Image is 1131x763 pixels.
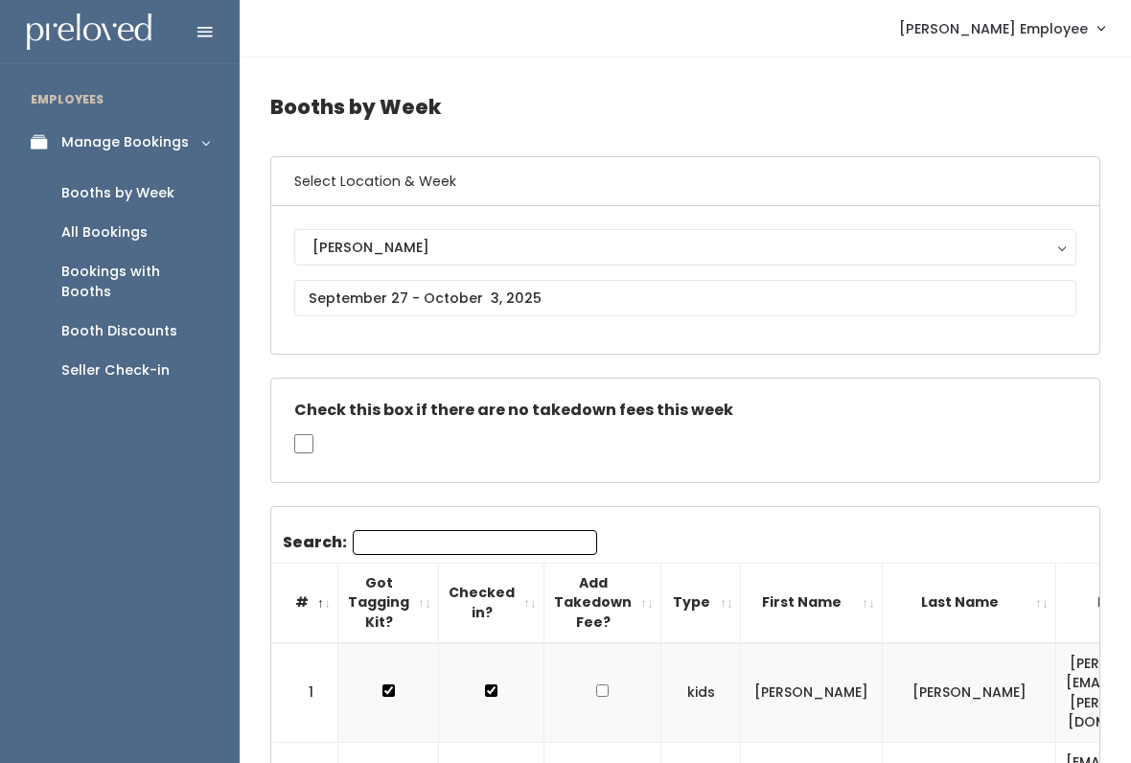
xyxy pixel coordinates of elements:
[61,360,170,381] div: Seller Check-in
[338,563,439,642] th: Got Tagging Kit?: activate to sort column ascending
[283,530,597,555] label: Search:
[661,563,741,642] th: Type: activate to sort column ascending
[270,81,1100,133] h4: Booths by Week
[741,643,883,743] td: [PERSON_NAME]
[312,237,1058,258] div: [PERSON_NAME]
[271,563,338,642] th: #: activate to sort column descending
[883,563,1056,642] th: Last Name: activate to sort column ascending
[61,321,177,341] div: Booth Discounts
[880,8,1123,49] a: [PERSON_NAME] Employee
[61,132,189,152] div: Manage Bookings
[741,563,883,642] th: First Name: activate to sort column ascending
[883,643,1056,743] td: [PERSON_NAME]
[899,18,1088,39] span: [PERSON_NAME] Employee
[439,563,544,642] th: Checked in?: activate to sort column ascending
[271,157,1099,206] h6: Select Location & Week
[353,530,597,555] input: Search:
[294,229,1076,266] button: [PERSON_NAME]
[61,262,209,302] div: Bookings with Booths
[294,402,1076,419] h5: Check this box if there are no takedown fees this week
[61,183,174,203] div: Booths by Week
[27,13,151,51] img: preloved logo
[271,643,338,743] td: 1
[61,222,148,243] div: All Bookings
[294,280,1076,316] input: September 27 - October 3, 2025
[661,643,741,743] td: kids
[544,563,661,642] th: Add Takedown Fee?: activate to sort column ascending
